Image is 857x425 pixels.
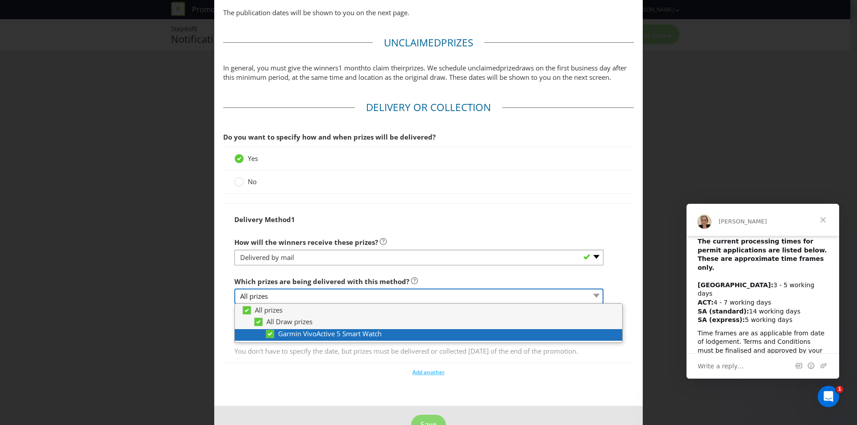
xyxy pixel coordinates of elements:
[468,36,473,50] span: s
[234,343,603,356] span: You don't have to specify the date, but prizes must be delivered or collected [DATE] of the end o...
[234,277,409,286] span: Which prizes are being delivered with this method?
[818,386,839,407] iframe: Intercom live chat
[441,36,468,50] span: Prize
[836,386,843,393] span: 1
[412,368,445,376] span: Add another
[500,63,515,72] span: prize
[223,8,634,17] p: The publication dates will be shown to you on the next page.
[223,132,436,141] span: Do you want to specify how and when prizes will be delivered?
[338,63,365,72] span: 1 month
[291,215,295,224] span: 1
[384,36,441,50] span: Unclaimed
[234,215,291,224] span: Delivery Method
[420,63,500,72] span: s. We schedule unclaimed
[412,368,445,377] button: Add another
[248,177,257,186] span: No
[223,63,338,72] span: In general, you must give the winners
[255,305,283,314] span: All prizes
[248,154,258,163] span: Yes
[686,204,839,379] iframe: Intercom live chat message
[266,317,312,326] span: All Draw prizes
[405,63,420,72] span: prize
[223,63,627,82] span: draws on the first business day after this minimum period, at the same time and location as the o...
[355,100,502,115] legend: Delivery or Collection
[234,238,378,247] span: How will the winners receive these prizes?
[365,63,405,72] span: to claim their
[278,329,382,338] span: Garmin VivoActive 5 Smart Watch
